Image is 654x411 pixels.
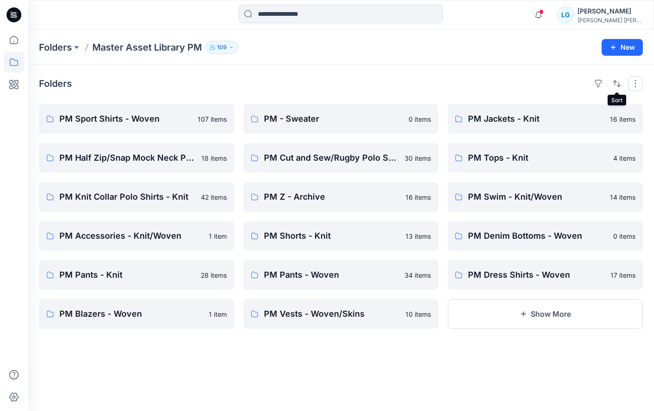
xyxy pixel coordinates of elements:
[610,270,635,280] p: 17 items
[217,42,227,52] p: 109
[264,190,400,203] p: PM Z - Archive
[405,231,431,241] p: 13 items
[448,299,643,329] button: Show More
[264,229,400,242] p: PM Shorts - Knit
[448,104,643,134] a: PM Jackets - Knit16 items
[39,41,72,54] a: Folders
[468,229,608,242] p: PM Denim Bottoms - Woven
[244,221,439,251] a: PM Shorts - Knit13 items
[557,7,574,23] div: LG
[264,307,400,320] p: PM Vests - Woven/Skins
[602,39,643,56] button: New
[201,153,227,163] p: 18 items
[448,221,643,251] a: PM Denim Bottoms - Woven0 items
[39,299,234,329] a: PM Blazers - Woven1 item
[244,104,439,134] a: PM - Sweater0 items
[39,260,234,290] a: PM Pants - Knit28 items
[264,151,399,164] p: PM Cut and Sew/Rugby Polo Shirts - Knit
[205,41,238,54] button: 109
[613,231,635,241] p: 0 items
[468,190,604,203] p: PM Swim - Knit/Woven
[244,299,439,329] a: PM Vests - Woven/Skins10 items
[244,260,439,290] a: PM Pants - Woven34 items
[448,260,643,290] a: PM Dress Shirts - Woven17 items
[59,229,203,242] p: PM Accessories - Knit/Woven
[244,182,439,212] a: PM Z - Archive16 items
[468,268,605,281] p: PM Dress Shirts - Woven
[201,192,227,202] p: 42 items
[577,17,642,24] div: [PERSON_NAME] [PERSON_NAME]
[39,143,234,173] a: PM Half Zip/Snap Mock Neck Pullovers - Knit18 items
[468,151,608,164] p: PM Tops - Knit
[92,41,202,54] p: Master Asset Library PM
[577,6,642,17] div: [PERSON_NAME]
[198,114,227,124] p: 107 items
[244,143,439,173] a: PM Cut and Sew/Rugby Polo Shirts - Knit30 items
[405,192,431,202] p: 16 items
[264,268,399,281] p: PM Pants - Woven
[610,114,635,124] p: 16 items
[39,104,234,134] a: PM Sport Shirts - Woven107 items
[404,153,431,163] p: 30 items
[448,182,643,212] a: PM Swim - Knit/Woven14 items
[59,307,203,320] p: PM Blazers - Woven
[209,309,227,319] p: 1 item
[409,114,431,124] p: 0 items
[59,112,192,125] p: PM Sport Shirts - Woven
[613,153,635,163] p: 4 items
[209,231,227,241] p: 1 item
[39,78,72,89] h4: Folders
[405,309,431,319] p: 10 items
[39,221,234,251] a: PM Accessories - Knit/Woven1 item
[468,112,604,125] p: PM Jackets - Knit
[448,143,643,173] a: PM Tops - Knit4 items
[610,192,635,202] p: 14 items
[39,182,234,212] a: PM Knit Collar Polo Shirts - Knit42 items
[59,190,195,203] p: PM Knit Collar Polo Shirts - Knit
[201,270,227,280] p: 28 items
[59,151,196,164] p: PM Half Zip/Snap Mock Neck Pullovers - Knit
[404,270,431,280] p: 34 items
[264,112,404,125] p: PM - Sweater
[59,268,195,281] p: PM Pants - Knit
